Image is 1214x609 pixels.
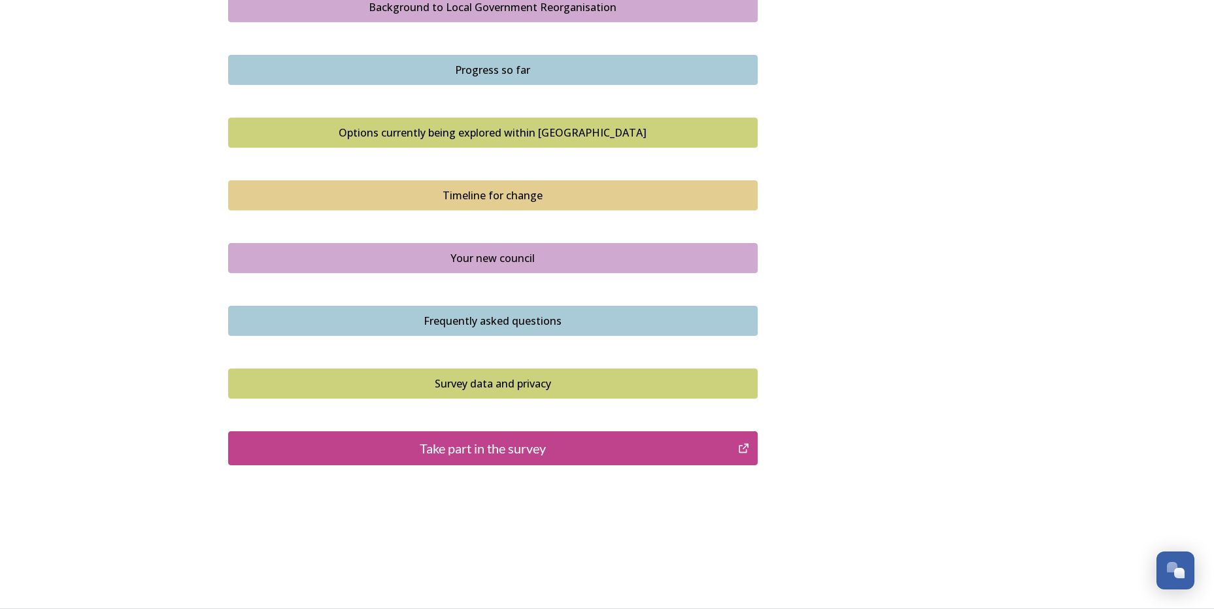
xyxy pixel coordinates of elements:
button: Timeline for change [228,180,758,210]
button: Survey data and privacy [228,369,758,399]
div: Options currently being explored within [GEOGRAPHIC_DATA] [235,125,750,140]
div: Progress so far [235,62,750,78]
div: Frequently asked questions [235,313,750,329]
div: Take part in the survey [235,438,732,458]
button: Your new council [228,243,758,273]
button: Frequently asked questions [228,306,758,336]
button: Progress so far [228,55,758,85]
button: Take part in the survey [228,431,758,465]
div: Timeline for change [235,188,750,203]
button: Open Chat [1156,551,1194,589]
div: Your new council [235,250,750,266]
div: Survey data and privacy [235,376,750,391]
button: Options currently being explored within West Sussex [228,118,758,148]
